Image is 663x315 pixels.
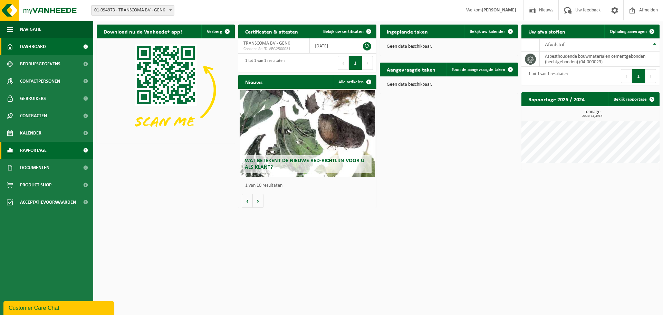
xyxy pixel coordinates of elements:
[20,194,76,211] span: Acceptatievoorwaarden
[91,5,174,16] span: 01-094973 - TRANSCOMA BV - GENK
[97,25,189,38] h2: Download nu de Vanheede+ app!
[482,8,516,13] strong: [PERSON_NAME]
[20,90,46,107] span: Gebruikers
[207,29,222,34] span: Verberg
[545,42,565,48] span: Afvalstof
[380,63,442,76] h2: Aangevraagde taken
[446,63,517,76] a: Toon de aangevraagde taken
[20,21,41,38] span: Navigatie
[20,124,41,142] span: Kalender
[310,38,351,54] td: [DATE]
[3,300,115,315] iframe: chat widget
[238,25,305,38] h2: Certificaten & attesten
[525,68,568,84] div: 1 tot 1 van 1 resultaten
[245,183,373,188] p: 1 van 10 resultaten
[243,41,290,46] span: TRANSCOMA BV - GENK
[608,92,659,106] a: Bekijk rapportage
[20,159,49,176] span: Documenten
[20,107,47,124] span: Contracten
[362,56,373,70] button: Next
[349,56,362,70] button: 1
[604,25,659,38] a: Ophaling aanvragen
[242,194,253,208] button: Vorige
[20,73,60,90] span: Contactpersonen
[20,38,46,55] span: Dashboard
[540,52,660,67] td: asbesthoudende bouwmaterialen cementgebonden (hechtgebonden) (04-000023)
[245,158,364,170] span: Wat betekent de nieuwe RED-richtlijn voor u als klant?
[452,67,505,72] span: Toon de aangevraagde taken
[201,25,234,38] button: Verberg
[645,69,656,83] button: Next
[521,25,572,38] h2: Uw afvalstoffen
[464,25,517,38] a: Bekijk uw kalender
[242,55,285,71] div: 1 tot 1 van 1 resultaten
[243,46,304,52] span: Consent-SelfD-VEG2500031
[318,25,376,38] a: Bekijk uw certificaten
[253,194,263,208] button: Volgende
[610,29,647,34] span: Ophaling aanvragen
[323,29,364,34] span: Bekijk uw certificaten
[338,56,349,70] button: Previous
[238,75,269,89] h2: Nieuws
[521,92,592,106] h2: Rapportage 2025 / 2024
[92,6,174,15] span: 01-094973 - TRANSCOMA BV - GENK
[525,110,660,118] h3: Tonnage
[621,69,632,83] button: Previous
[525,114,660,118] span: 2025: 41,491 t
[470,29,505,34] span: Bekijk uw kalender
[20,176,51,194] span: Product Shop
[632,69,645,83] button: 1
[240,90,375,177] a: Wat betekent de nieuwe RED-richtlijn voor u als klant?
[333,75,376,89] a: Alle artikelen
[387,82,511,87] p: Geen data beschikbaar.
[20,55,60,73] span: Bedrijfsgegevens
[380,25,435,38] h2: Ingeplande taken
[20,142,47,159] span: Rapportage
[387,44,511,49] p: Geen data beschikbaar.
[97,38,235,142] img: Download de VHEPlus App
